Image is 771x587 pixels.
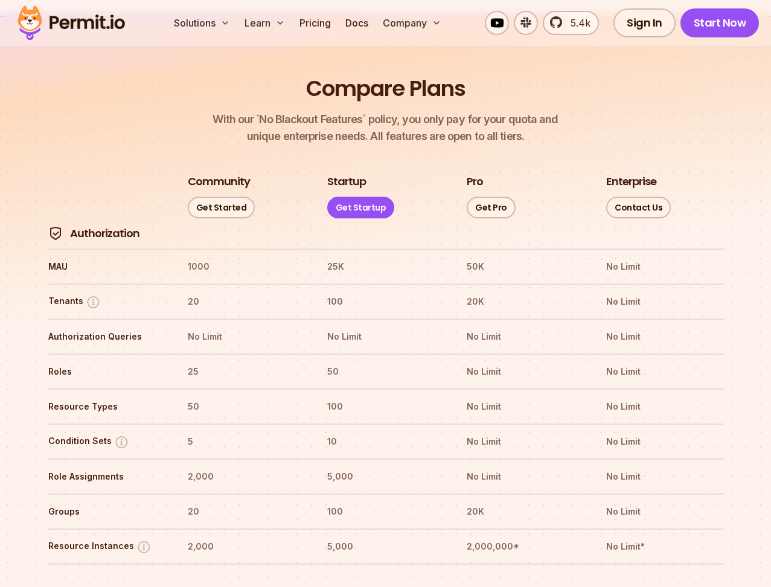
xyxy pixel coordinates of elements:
[187,292,305,311] th: 20
[327,174,366,189] h3: Startup
[48,539,152,554] button: Resource Instances
[188,174,250,189] h3: Community
[466,467,584,486] th: No Limit
[466,292,584,311] th: 20K
[295,11,336,35] a: Pricing
[327,197,395,218] a: Get Startup
[187,467,305,486] th: 2,000
[187,362,305,381] th: 25
[48,434,129,449] button: Condition Sets
[327,537,444,556] th: 5,000
[327,327,444,346] th: No Limit
[466,432,584,451] th: No Limit
[240,11,290,35] button: Learn
[606,502,723,521] th: No Limit
[187,537,305,556] th: 2,000
[48,502,165,521] th: Groups
[187,397,305,416] th: 50
[606,362,723,381] th: No Limit
[306,74,465,104] h2: Compare Plans
[187,502,305,521] th: 20
[70,226,139,241] h4: Authorization
[613,8,676,37] a: Sign In
[378,11,446,35] button: Company
[606,537,723,556] th: No Limit*
[606,327,723,346] th: No Limit
[213,111,558,128] span: With our `No Blackout Features` policy, you only pay for your quota and
[187,432,305,451] th: 5
[606,467,723,486] th: No Limit
[48,397,165,416] th: Resource Types
[327,397,444,416] th: 100
[48,257,165,276] th: MAU
[563,16,590,30] span: 5.4k
[48,226,63,241] img: Authorization
[466,397,584,416] th: No Limit
[327,467,444,486] th: 5,000
[606,397,723,416] th: No Limit
[466,257,584,276] th: 50K
[606,174,656,189] h3: Enterprise
[327,362,444,381] th: 50
[467,174,483,189] h3: Pro
[327,502,444,521] th: 100
[606,432,723,451] th: No Limit
[606,197,671,218] a: Contact Us
[466,327,584,346] th: No Limit
[466,502,584,521] th: 20K
[48,294,101,309] button: Tenants
[466,537,584,556] th: 2,000,000*
[606,292,723,311] th: No Limit
[327,292,444,311] th: 100
[467,197,516,218] a: Get Pro
[169,11,235,35] button: Solutions
[213,111,558,145] p: unique enterprise needs. All features are open to all tiers.
[327,432,444,451] th: 10
[466,362,584,381] th: No Limit
[543,11,599,35] a: 5.4k
[48,362,165,381] th: Roles
[187,327,305,346] th: No Limit
[187,257,305,276] th: 1000
[341,11,373,35] a: Docs
[48,467,165,486] th: Role Assignments
[12,2,130,43] img: Permit logo
[606,257,723,276] th: No Limit
[680,8,760,37] a: Start Now
[48,327,165,346] th: Authorization Queries
[188,197,255,218] a: Get Started
[327,257,444,276] th: 25K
